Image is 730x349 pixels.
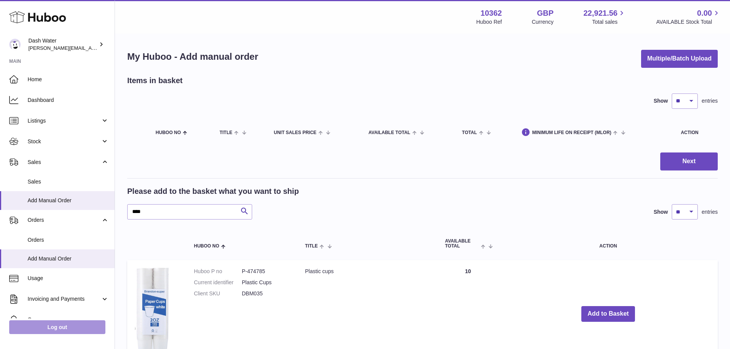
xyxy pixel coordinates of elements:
[9,320,105,334] a: Log out
[583,8,617,18] span: 22,921.56
[28,159,101,166] span: Sales
[369,130,410,135] span: AVAILABLE Total
[583,8,626,26] a: 22,921.56 Total sales
[532,18,554,26] div: Currency
[532,130,612,135] span: Minimum Life On Receipt (MLOR)
[656,18,721,26] span: AVAILABLE Stock Total
[660,152,718,170] button: Next
[242,290,290,297] dd: DBM035
[28,138,101,145] span: Stock
[28,97,109,104] span: Dashboard
[242,279,290,286] dd: Plastic Cups
[697,8,712,18] span: 0.00
[481,8,502,18] strong: 10362
[702,208,718,216] span: entries
[156,130,181,135] span: Huboo no
[28,45,154,51] span: [PERSON_NAME][EMAIL_ADDRESS][DOMAIN_NAME]
[28,255,109,262] span: Add Manual Order
[28,236,109,244] span: Orders
[641,50,718,68] button: Multiple/Batch Upload
[127,186,299,197] h2: Please add to the basket what you want to ship
[220,130,232,135] span: Title
[28,295,101,303] span: Invoicing and Payments
[28,316,109,323] span: Cases
[654,97,668,105] label: Show
[28,37,97,52] div: Dash Water
[681,130,710,135] div: Action
[654,208,668,216] label: Show
[194,290,242,297] dt: Client SKU
[499,231,718,256] th: Action
[462,130,477,135] span: Total
[476,18,502,26] div: Huboo Ref
[194,244,219,249] span: Huboo no
[28,178,109,185] span: Sales
[28,197,109,204] span: Add Manual Order
[127,51,258,63] h1: My Huboo - Add manual order
[28,216,101,224] span: Orders
[28,275,109,282] span: Usage
[242,268,290,275] dd: P-474785
[274,130,316,135] span: Unit Sales Price
[28,76,109,83] span: Home
[305,244,318,249] span: Title
[9,39,21,50] img: james@dash-water.com
[127,75,183,86] h2: Items in basket
[656,8,721,26] a: 0.00 AVAILABLE Stock Total
[194,279,242,286] dt: Current identifier
[702,97,718,105] span: entries
[581,306,635,322] button: Add to Basket
[28,117,101,125] span: Listings
[445,239,479,249] span: AVAILABLE Total
[592,18,626,26] span: Total sales
[194,268,242,275] dt: Huboo P no
[537,8,553,18] strong: GBP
